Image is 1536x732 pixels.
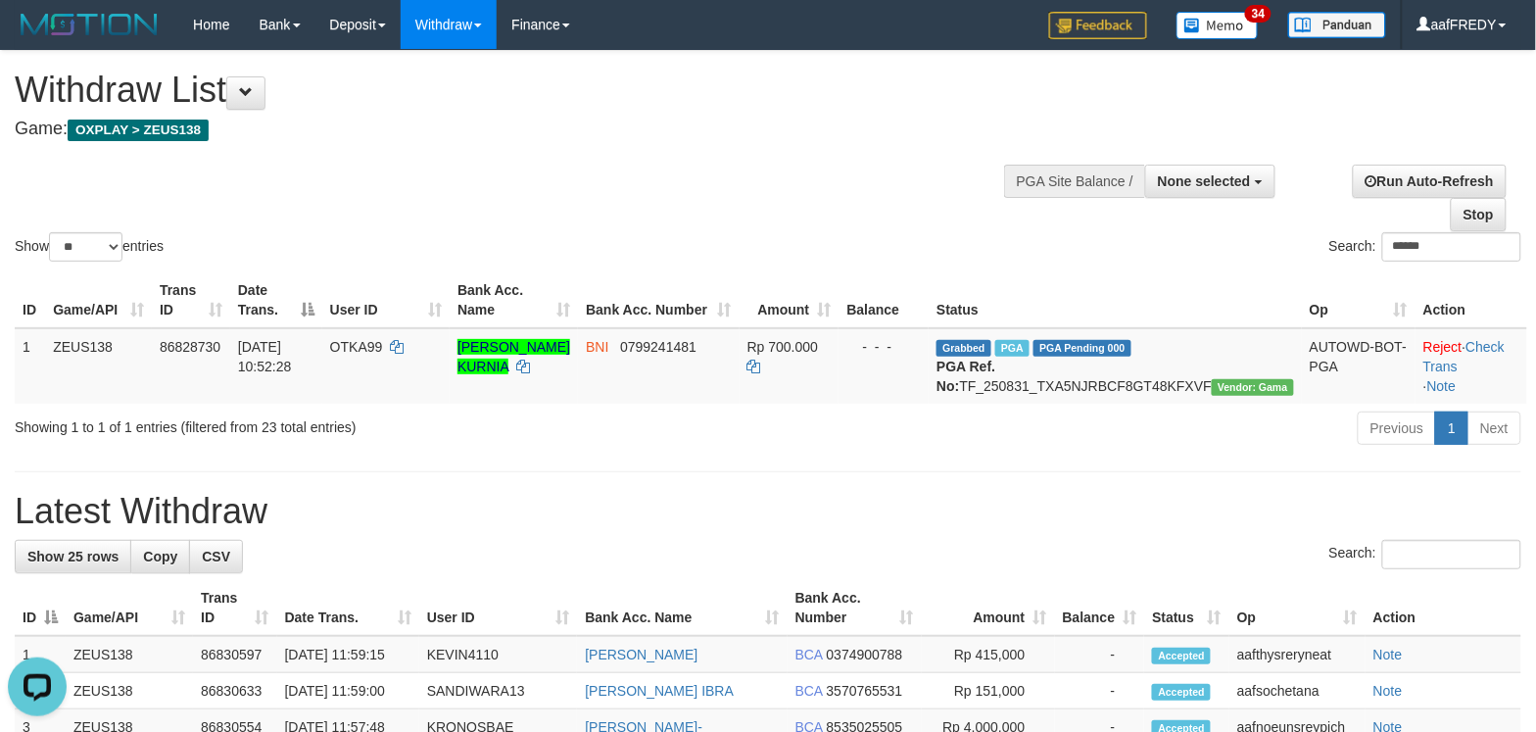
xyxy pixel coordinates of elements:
[620,339,696,355] span: Copy 0799241481 to clipboard
[49,232,122,262] select: Showentries
[193,636,276,673] td: 86830597
[1416,328,1527,404] td: · ·
[15,540,131,573] a: Show 25 rows
[1373,647,1403,662] a: Note
[419,636,578,673] td: KEVIN4110
[1229,636,1366,673] td: aafthysreryneat
[1145,165,1275,198] button: None selected
[795,683,823,699] span: BCA
[795,647,823,662] span: BCA
[15,328,45,404] td: 1
[1382,232,1521,262] input: Search:
[1329,232,1521,262] label: Search:
[193,580,276,636] th: Trans ID: activate to sort column ascending
[277,673,419,709] td: [DATE] 11:59:00
[130,540,190,573] a: Copy
[1423,339,1505,374] a: Check Trans
[827,683,903,699] span: Copy 3570765531 to clipboard
[922,580,1055,636] th: Amount: activate to sort column ascending
[457,339,570,374] a: [PERSON_NAME] KURNIA
[1467,412,1521,445] a: Next
[1176,12,1259,39] img: Button%20Memo.svg
[1245,5,1272,23] span: 34
[1158,173,1251,189] span: None selected
[1055,580,1145,636] th: Balance: activate to sort column ascending
[419,580,578,636] th: User ID: activate to sort column ascending
[66,673,193,709] td: ZEUS138
[45,328,152,404] td: ZEUS138
[15,580,66,636] th: ID: activate to sort column descending
[1144,580,1229,636] th: Status: activate to sort column ascending
[1004,165,1145,198] div: PGA Site Balance /
[922,636,1055,673] td: Rp 415,000
[1152,684,1211,701] span: Accepted
[277,580,419,636] th: Date Trans.: activate to sort column ascending
[1423,339,1463,355] a: Reject
[936,340,991,357] span: Grabbed
[929,328,1302,404] td: TF_250831_TXA5NJRBCF8GT48KFXVF
[788,580,922,636] th: Bank Acc. Number: activate to sort column ascending
[1435,412,1468,445] a: 1
[1302,328,1416,404] td: AUTOWD-BOT-PGA
[450,272,578,328] th: Bank Acc. Name: activate to sort column ascending
[27,549,119,564] span: Show 25 rows
[747,339,818,355] span: Rp 700.000
[152,272,230,328] th: Trans ID: activate to sort column ascending
[193,673,276,709] td: 86830633
[66,636,193,673] td: ZEUS138
[15,272,45,328] th: ID
[160,339,220,355] span: 86828730
[1302,272,1416,328] th: Op: activate to sort column ascending
[922,673,1055,709] td: Rp 151,000
[1229,580,1366,636] th: Op: activate to sort column ascending
[1055,673,1145,709] td: -
[1212,379,1294,396] span: Vendor URL: https://trx31.1velocity.biz
[15,10,164,39] img: MOTION_logo.png
[1055,636,1145,673] td: -
[15,120,1004,139] h4: Game:
[586,339,608,355] span: BNI
[202,549,230,564] span: CSV
[1373,683,1403,699] a: Note
[15,492,1521,531] h1: Latest Withdraw
[1427,378,1457,394] a: Note
[995,340,1030,357] span: Marked by aafsreyleap
[577,580,787,636] th: Bank Acc. Name: activate to sort column ascending
[419,673,578,709] td: SANDIWARA13
[1229,673,1366,709] td: aafsochetana
[585,683,734,699] a: [PERSON_NAME] IBRA
[1033,340,1131,357] span: PGA Pending
[15,71,1004,110] h1: Withdraw List
[1049,12,1147,39] img: Feedback.jpg
[1358,412,1436,445] a: Previous
[15,410,625,437] div: Showing 1 to 1 of 1 entries (filtered from 23 total entries)
[1451,198,1507,231] a: Stop
[322,272,450,328] th: User ID: activate to sort column ascending
[1152,648,1211,664] span: Accepted
[846,337,921,357] div: - - -
[8,8,67,67] button: Open LiveChat chat widget
[1353,165,1507,198] a: Run Auto-Refresh
[189,540,243,573] a: CSV
[578,272,740,328] th: Bank Acc. Number: activate to sort column ascending
[936,359,995,394] b: PGA Ref. No:
[68,120,209,141] span: OXPLAY > ZEUS138
[839,272,929,328] th: Balance
[238,339,292,374] span: [DATE] 10:52:28
[66,580,193,636] th: Game/API: activate to sort column ascending
[15,636,66,673] td: 1
[230,272,322,328] th: Date Trans.: activate to sort column descending
[1288,12,1386,38] img: panduan.png
[15,232,164,262] label: Show entries
[585,647,697,662] a: [PERSON_NAME]
[143,549,177,564] span: Copy
[827,647,903,662] span: Copy 0374900788 to clipboard
[1366,580,1521,636] th: Action
[740,272,840,328] th: Amount: activate to sort column ascending
[1382,540,1521,569] input: Search:
[45,272,152,328] th: Game/API: activate to sort column ascending
[330,339,383,355] span: OTKA99
[277,636,419,673] td: [DATE] 11:59:15
[929,272,1302,328] th: Status
[1416,272,1527,328] th: Action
